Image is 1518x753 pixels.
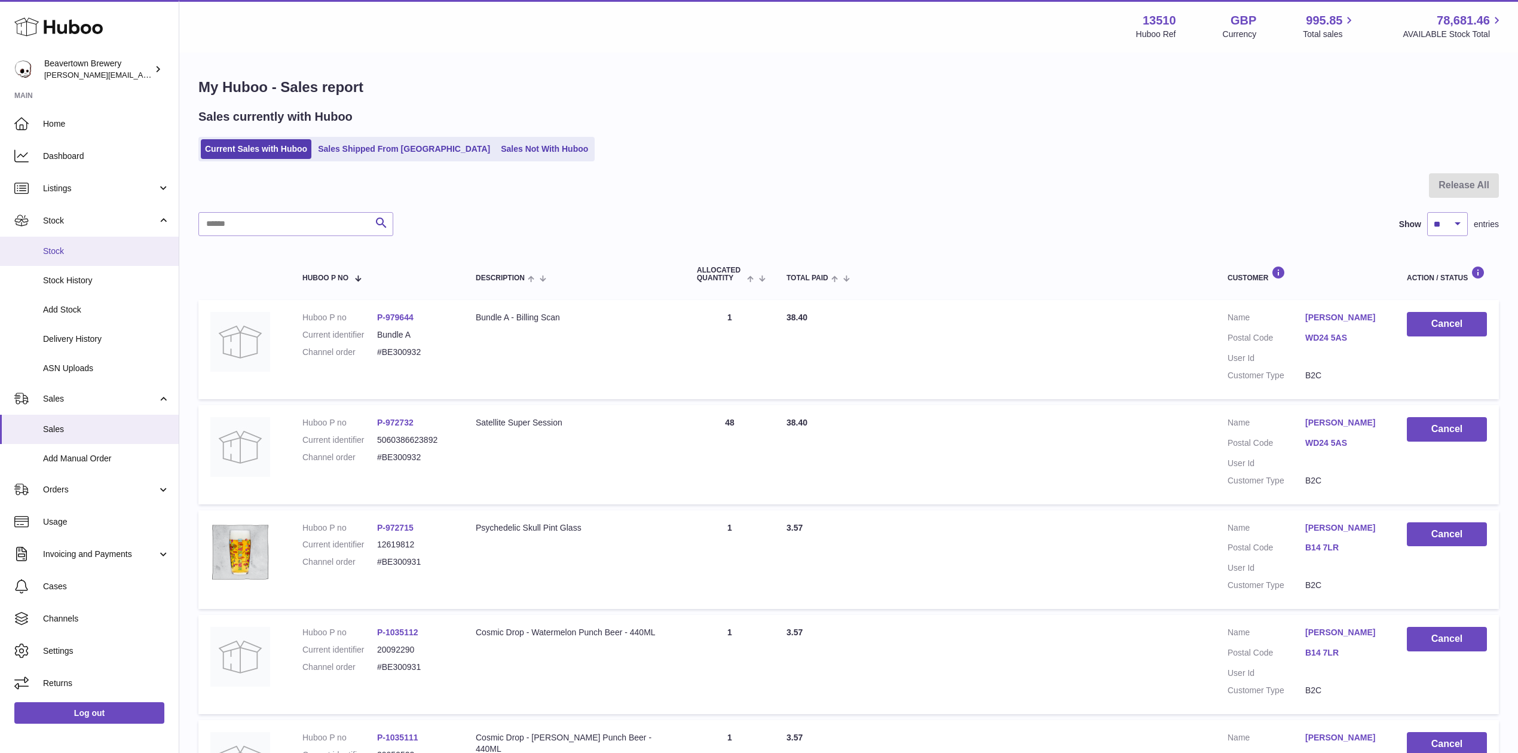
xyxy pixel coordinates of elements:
span: Sales [43,424,170,435]
strong: GBP [1231,13,1256,29]
a: [PERSON_NAME] [1305,522,1383,534]
span: Usage [43,516,170,528]
span: Description [476,274,525,282]
img: no-photo.jpg [210,312,270,372]
span: Stock [43,246,170,257]
div: Bundle A - Billing Scan [476,312,673,323]
dt: Postal Code [1228,332,1305,347]
dt: Customer Type [1228,580,1305,591]
dd: #BE300931 [377,662,452,673]
span: 38.40 [786,418,807,427]
dt: Name [1228,312,1305,326]
span: Home [43,118,170,130]
span: Invoicing and Payments [43,549,157,560]
dt: Huboo P no [302,417,377,428]
dt: Huboo P no [302,312,377,323]
dt: Postal Code [1228,542,1305,556]
td: 48 [685,405,775,504]
dd: Bundle A [377,329,452,341]
strong: 13510 [1143,13,1176,29]
dt: Name [1228,417,1305,431]
td: 1 [685,510,775,610]
span: 995.85 [1306,13,1342,29]
td: 1 [685,300,775,399]
div: Beavertown Brewery [44,58,152,81]
span: Delivery History [43,333,170,345]
a: 78,681.46 AVAILABLE Stock Total [1403,13,1504,40]
a: WD24 5AS [1305,437,1383,449]
dt: Channel order [302,662,377,673]
button: Cancel [1407,417,1487,442]
dt: Channel order [302,556,377,568]
span: Add Manual Order [43,453,170,464]
dt: Current identifier [302,329,377,341]
img: no-photo.jpg [210,417,270,477]
div: Customer [1228,266,1383,282]
a: P-1035112 [377,627,418,637]
dt: Customer Type [1228,685,1305,696]
dt: Current identifier [302,644,377,656]
span: Cases [43,581,170,592]
dt: Postal Code [1228,437,1305,452]
button: Cancel [1407,522,1487,547]
img: no-photo.jpg [210,627,270,687]
a: Sales Not With Huboo [497,139,592,159]
span: 3.57 [786,733,803,742]
img: Matthew.McCormack@beavertownbrewery.co.uk [14,60,32,78]
dt: User Id [1228,353,1305,364]
button: Cancel [1407,627,1487,651]
dt: Name [1228,627,1305,641]
dt: User Id [1228,458,1305,469]
dt: Current identifier [302,539,377,550]
span: Total paid [786,274,828,282]
dt: User Id [1228,562,1305,574]
div: Satellite Super Session [476,417,673,428]
button: Cancel [1407,312,1487,336]
dt: Postal Code [1228,647,1305,662]
dt: Channel order [302,347,377,358]
a: P-972715 [377,523,414,532]
dt: Customer Type [1228,475,1305,486]
div: Huboo Ref [1136,29,1176,40]
span: Channels [43,613,170,625]
dd: B2C [1305,475,1383,486]
a: WD24 5AS [1305,332,1383,344]
div: Psychedelic Skull Pint Glass [476,522,673,534]
dt: Huboo P no [302,732,377,743]
span: ALLOCATED Quantity [697,267,744,282]
a: [PERSON_NAME] [1305,417,1383,428]
span: 38.40 [786,313,807,322]
dt: User Id [1228,668,1305,679]
span: Stock History [43,275,170,286]
a: Sales Shipped From [GEOGRAPHIC_DATA] [314,139,494,159]
a: [PERSON_NAME] [1305,627,1383,638]
a: 995.85 Total sales [1303,13,1356,40]
span: Dashboard [43,151,170,162]
dd: B2C [1305,685,1383,696]
dt: Name [1228,522,1305,537]
span: Huboo P no [302,274,348,282]
span: entries [1474,219,1499,230]
dd: #BE300932 [377,347,452,358]
span: AVAILABLE Stock Total [1403,29,1504,40]
dt: Current identifier [302,434,377,446]
span: Total sales [1303,29,1356,40]
a: P-979644 [377,313,414,322]
span: Orders [43,484,157,495]
a: Current Sales with Huboo [201,139,311,159]
a: P-1035111 [377,733,418,742]
a: P-972732 [377,418,414,427]
dt: Huboo P no [302,522,377,534]
span: 3.57 [786,627,803,637]
dd: B2C [1305,580,1383,591]
span: Add Stock [43,304,170,316]
dd: B2C [1305,370,1383,381]
dd: 12619812 [377,539,452,550]
dt: Customer Type [1228,370,1305,381]
label: Show [1399,219,1421,230]
dt: Huboo P no [302,627,377,638]
h2: Sales currently with Huboo [198,109,353,125]
span: Settings [43,645,170,657]
span: Sales [43,393,157,405]
span: 3.57 [786,523,803,532]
